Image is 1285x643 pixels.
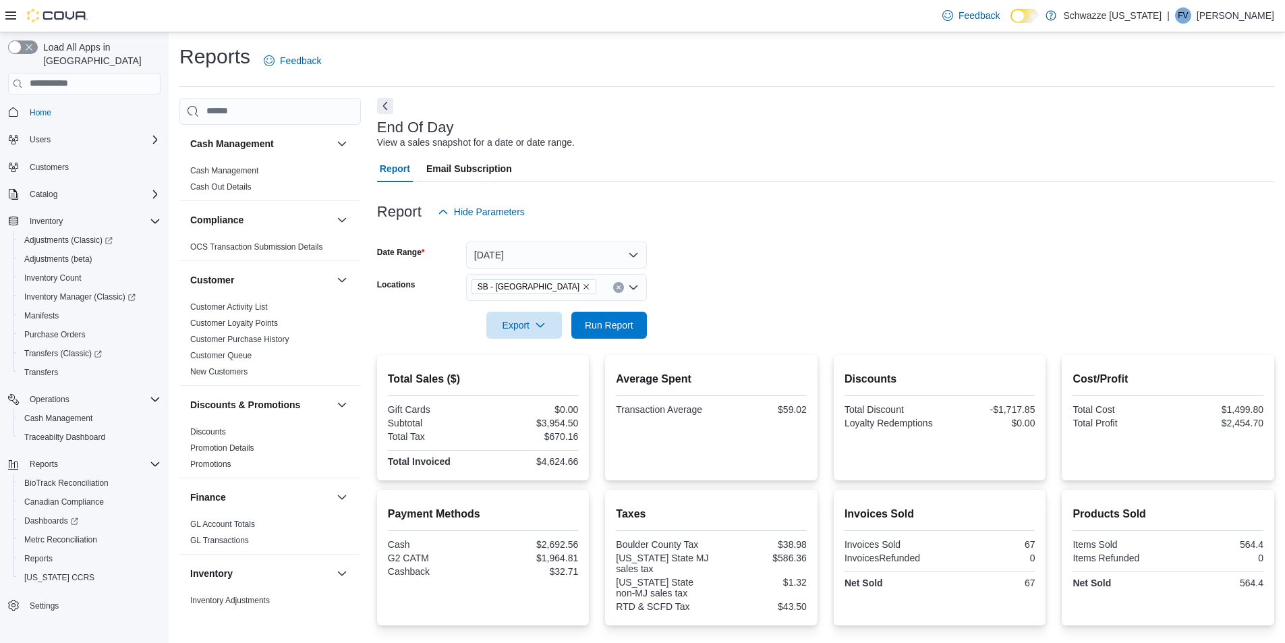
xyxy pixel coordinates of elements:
[942,404,1035,415] div: -$1,717.85
[30,162,69,173] span: Customers
[24,432,105,443] span: Traceabilty Dashboard
[466,242,647,269] button: [DATE]
[13,511,166,530] a: Dashboards
[426,155,512,182] span: Email Subscription
[190,459,231,469] a: Promotions
[19,532,103,548] a: Metrc Reconciliation
[486,539,578,550] div: $2,692.56
[3,390,166,409] button: Operations
[24,186,161,202] span: Catalog
[19,569,161,586] span: Washington CCRS
[190,443,254,453] a: Promotion Details
[478,280,579,293] span: SB - [GEOGRAPHIC_DATA]
[19,289,141,305] a: Inventory Manager (Classic)
[1063,7,1162,24] p: Schwazze [US_STATE]
[616,553,708,574] div: [US_STATE] State MJ sales tax
[190,595,270,606] span: Inventory Adjustments
[19,364,63,381] a: Transfers
[13,409,166,428] button: Cash Management
[1171,553,1263,563] div: 0
[1171,404,1263,415] div: $1,499.80
[190,137,331,150] button: Cash Management
[1010,23,1011,24] span: Dark Mode
[24,534,97,545] span: Metrc Reconciliation
[190,165,258,176] span: Cash Management
[13,428,166,447] button: Traceabilty Dashboard
[714,404,807,415] div: $59.02
[1171,539,1263,550] div: 564.4
[486,431,578,442] div: $670.16
[19,345,107,362] a: Transfers (Classic)
[1073,539,1165,550] div: Items Sold
[388,456,451,467] strong: Total Invoiced
[179,239,361,260] div: Compliance
[190,519,255,530] span: GL Account Totals
[190,335,289,344] a: Customer Purchase History
[486,566,578,577] div: $32.71
[19,289,161,305] span: Inventory Manager (Classic)
[24,291,136,302] span: Inventory Manager (Classic)
[19,308,64,324] a: Manifests
[190,137,274,150] h3: Cash Management
[24,159,74,175] a: Customers
[19,308,161,324] span: Manifests
[334,489,350,505] button: Finance
[190,491,226,504] h3: Finance
[486,456,578,467] div: $4,624.66
[19,475,161,491] span: BioTrack Reconciliation
[942,553,1035,563] div: 0
[19,327,161,343] span: Purchase Orders
[190,491,331,504] button: Finance
[714,553,807,563] div: $586.36
[13,493,166,511] button: Canadian Compliance
[190,426,226,437] span: Discounts
[388,418,480,428] div: Subtotal
[714,577,807,588] div: $1.32
[30,107,51,118] span: Home
[1073,371,1263,387] h2: Cost/Profit
[334,212,350,228] button: Compliance
[388,404,480,415] div: Gift Cards
[845,404,937,415] div: Total Discount
[582,283,590,291] button: Remove SB - Longmont from selection in this group
[13,306,166,325] button: Manifests
[714,601,807,612] div: $43.50
[13,549,166,568] button: Reports
[19,410,98,426] a: Cash Management
[24,598,64,614] a: Settings
[3,595,166,615] button: Settings
[1073,404,1165,415] div: Total Cost
[486,553,578,563] div: $1,964.81
[19,429,111,445] a: Traceabilty Dashboard
[388,566,480,577] div: Cashback
[24,553,53,564] span: Reports
[13,344,166,363] a: Transfers (Classic)
[571,312,647,339] button: Run Report
[24,391,75,408] button: Operations
[24,478,109,488] span: BioTrack Reconciliation
[190,567,233,580] h3: Inventory
[3,185,166,204] button: Catalog
[334,136,350,152] button: Cash Management
[388,371,579,387] h2: Total Sales ($)
[845,506,1035,522] h2: Invoices Sold
[179,516,361,554] div: Finance
[19,364,161,381] span: Transfers
[179,299,361,385] div: Customer
[1073,553,1165,563] div: Items Refunded
[24,186,63,202] button: Catalog
[258,47,326,74] a: Feedback
[24,105,57,121] a: Home
[19,475,114,491] a: BioTrack Reconciliation
[190,318,278,328] a: Customer Loyalty Points
[24,367,58,378] span: Transfers
[24,329,86,340] span: Purchase Orders
[19,251,161,267] span: Adjustments (beta)
[19,327,91,343] a: Purchase Orders
[942,578,1035,588] div: 67
[388,431,480,442] div: Total Tax
[616,371,807,387] h2: Average Spent
[24,572,94,583] span: [US_STATE] CCRS
[19,513,161,529] span: Dashboards
[19,410,161,426] span: Cash Management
